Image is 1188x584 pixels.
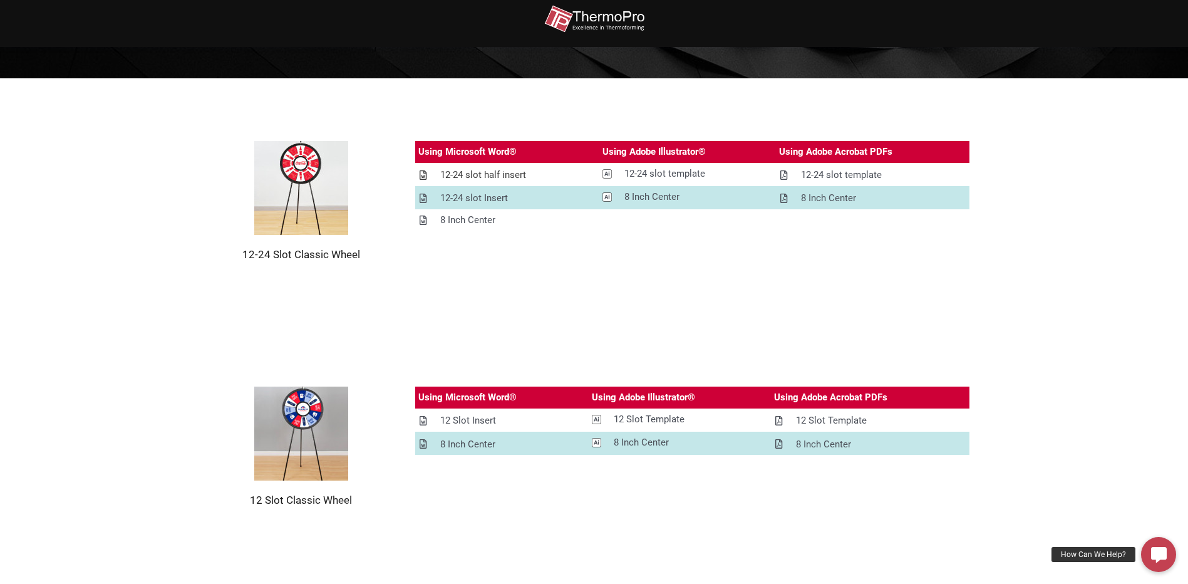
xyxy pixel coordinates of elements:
[415,410,589,432] a: 12 Slot Insert
[589,432,771,454] a: 8 Inch Center
[614,435,669,451] div: 8 Inch Center
[771,410,969,432] a: 12 Slot Template
[776,187,969,209] a: 8 Inch Center
[219,248,384,261] h2: 12-24 Slot Classic Wheel
[418,390,517,405] div: Using Microsoft Word®
[624,189,679,205] div: 8 Inch Center
[589,409,771,430] a: 12 Slot Template
[440,212,495,228] div: 8 Inch Center
[599,163,777,185] a: 12-24 slot template
[440,190,508,206] div: 12-24 slot Insert
[440,413,496,429] div: 12 Slot Insert
[599,186,777,208] a: 8 Inch Center
[1051,547,1135,562] div: How Can We Help?
[440,167,526,183] div: 12-24 slot half insert
[796,413,867,429] div: 12 Slot Template
[771,434,969,456] a: 8 Inch Center
[418,144,517,160] div: Using Microsoft Word®
[796,437,851,452] div: 8 Inch Center
[774,390,887,405] div: Using Adobe Acrobat PDFs
[415,164,599,186] a: 12-24 slot half insert
[544,5,644,33] img: thermopro-logo-non-iso
[776,164,969,186] a: 12-24 slot template
[801,167,882,183] div: 12-24 slot template
[415,187,599,209] a: 12-24 slot Insert
[614,412,684,427] div: 12 Slot Template
[624,166,705,182] div: 12-24 slot template
[440,437,495,452] div: 8 Inch Center
[602,144,706,160] div: Using Adobe Illustrator®
[415,209,599,231] a: 8 Inch Center
[592,390,695,405] div: Using Adobe Illustrator®
[219,493,384,507] h2: 12 Slot Classic Wheel
[779,144,892,160] div: Using Adobe Acrobat PDFs
[415,434,589,456] a: 8 Inch Center
[1141,537,1176,572] a: How Can We Help?
[801,190,856,206] div: 8 Inch Center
